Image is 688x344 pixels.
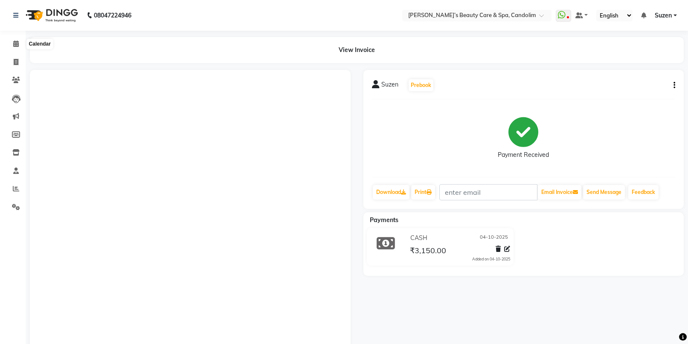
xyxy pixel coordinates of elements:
span: CASH [410,234,427,243]
b: 08047224946 [94,3,131,27]
button: Prebook [409,79,433,91]
span: ₹3,150.00 [410,246,446,257]
button: Send Message [583,185,625,199]
div: View Invoice [30,37,684,63]
a: Download [373,185,409,199]
span: 04-10-2025 [480,234,508,243]
a: Feedback [628,185,659,199]
a: Print [411,185,435,199]
button: Email Invoice [538,185,581,199]
span: Payments [370,216,398,224]
img: logo [22,3,80,27]
input: enter email [439,184,537,200]
div: Added on 04-10-2025 [472,256,510,262]
div: Payment Received [498,150,549,159]
span: Suzen [381,80,398,92]
span: Suzen [655,11,672,20]
div: Calendar [27,39,53,49]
